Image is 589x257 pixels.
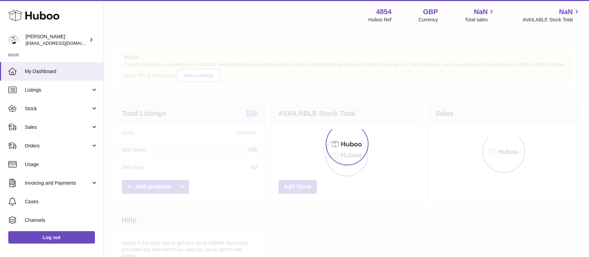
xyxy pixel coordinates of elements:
span: Cases [25,198,98,205]
div: [PERSON_NAME] [26,33,88,47]
img: jimleo21@yahoo.gr [8,35,19,45]
span: NaN [474,7,488,17]
span: Usage [25,161,98,168]
span: Orders [25,143,91,149]
span: [EMAIL_ADDRESS][DOMAIN_NAME] [26,40,101,46]
strong: GBP [423,7,438,17]
span: Sales [25,124,91,131]
span: NaN [559,7,573,17]
strong: 4854 [376,7,392,17]
a: NaN Total sales [465,7,495,23]
a: NaN AVAILABLE Stock Total [522,7,581,23]
div: Currency [419,17,438,23]
span: Total sales [465,17,495,23]
span: My Dashboard [25,68,98,75]
span: Stock [25,105,91,112]
span: AVAILABLE Stock Total [522,17,581,23]
span: Invoicing and Payments [25,180,91,186]
span: Channels [25,217,98,224]
span: Listings [25,87,91,93]
a: Log out [8,231,95,244]
div: Huboo Ref [369,17,392,23]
